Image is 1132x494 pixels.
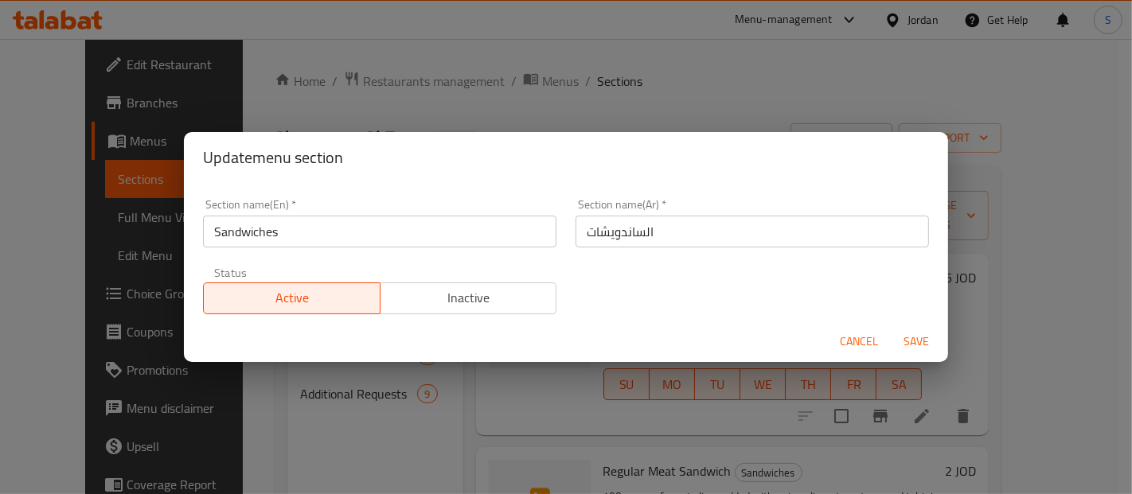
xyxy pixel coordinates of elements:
[203,282,381,314] button: Active
[387,286,551,309] span: Inactive
[833,327,884,356] button: Cancel
[840,332,878,352] span: Cancel
[210,286,374,309] span: Active
[203,145,929,170] h2: Update menu section
[380,282,557,314] button: Inactive
[576,216,929,247] input: Please enter section name(ar)
[203,216,556,247] input: Please enter section name(en)
[897,332,935,352] span: Save
[891,327,942,356] button: Save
